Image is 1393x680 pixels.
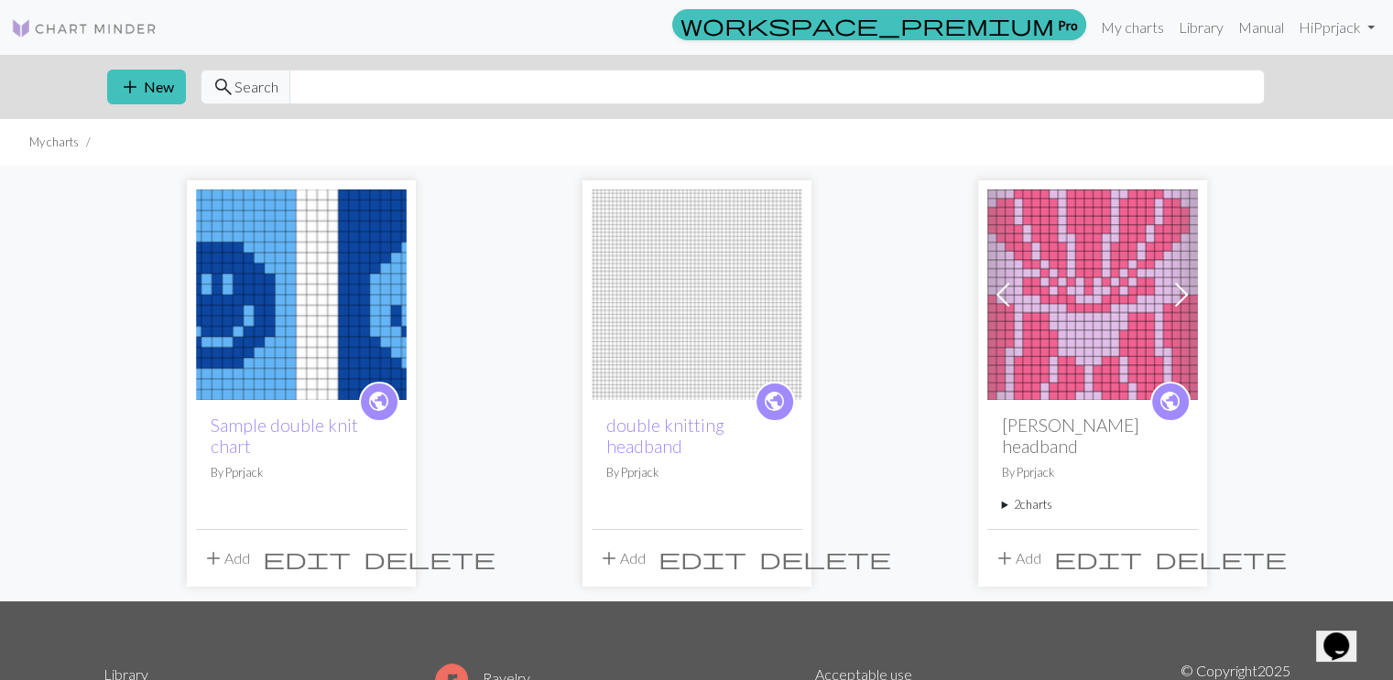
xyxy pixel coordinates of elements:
a: public [359,382,399,422]
span: search [212,74,234,100]
span: public [763,387,786,416]
a: HiPprjack [1291,9,1382,46]
button: Delete [1148,541,1293,576]
a: Library [1171,9,1231,46]
i: public [367,383,390,420]
span: edit [263,545,351,571]
button: Add [987,541,1048,576]
span: edit [658,545,746,571]
span: add [119,74,141,100]
span: add [202,545,224,571]
a: double knitting headband [592,284,802,301]
a: Sample double knit chart [196,284,407,301]
a: My charts [1094,9,1171,46]
span: public [367,387,390,416]
span: Search [234,76,278,98]
span: add [598,545,620,571]
i: Edit [658,547,746,569]
p: By Pprjack [1002,464,1183,481]
a: Manual [1231,9,1291,46]
img: emilia headband [987,189,1198,400]
a: public [755,382,795,422]
span: add [994,545,1016,571]
iframe: chat widget [1316,607,1375,662]
span: delete [364,545,495,571]
p: By Pprjack [606,464,788,481]
i: Edit [1054,547,1142,569]
button: Add [196,541,256,576]
a: Sample double knit chart [211,415,358,457]
button: Delete [357,541,502,576]
summary: 2charts [1002,496,1183,513]
span: delete [759,545,891,571]
button: Edit [652,541,753,576]
p: By Pprjack [211,464,392,481]
i: public [1159,383,1181,420]
img: double knitting headband [592,189,802,400]
img: Logo [11,17,158,39]
span: delete [1155,545,1287,571]
button: Add [592,541,652,576]
button: Delete [753,541,898,576]
h2: [PERSON_NAME] headband [1002,415,1183,457]
span: edit [1054,545,1142,571]
a: double knitting headband [606,415,724,457]
span: public [1159,387,1181,416]
a: public [1150,382,1191,422]
li: My charts [29,134,79,151]
button: New [107,70,186,104]
button: Edit [256,541,357,576]
button: Edit [1048,541,1148,576]
i: Edit [263,547,351,569]
i: public [763,383,786,420]
a: emilia headband [987,284,1198,301]
a: Pro [672,9,1086,40]
span: workspace_premium [680,12,1054,38]
img: Sample double knit chart [196,189,407,400]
